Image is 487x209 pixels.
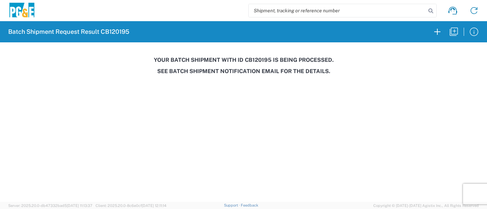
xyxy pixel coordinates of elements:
span: Server: 2025.20.0-db47332bad5 [8,204,92,208]
a: Feedback [241,203,258,207]
span: [DATE] 12:11:14 [142,204,166,208]
img: pge [8,3,36,19]
h3: Your batch shipment with id CB120195 is being processed. [5,57,482,63]
a: Support [224,203,241,207]
span: [DATE] 11:13:37 [67,204,92,208]
h3: See Batch Shipment Notification email for the details. [5,68,482,74]
span: Copyright © [DATE]-[DATE] Agistix Inc., All Rights Reserved [373,203,479,209]
input: Shipment, tracking or reference number [249,4,426,17]
h2: Batch Shipment Request Result CB120195 [8,28,129,36]
span: Client: 2025.20.0-8c6e0cf [96,204,166,208]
